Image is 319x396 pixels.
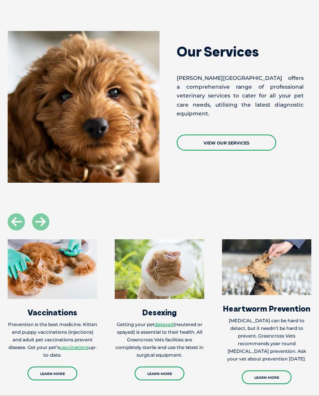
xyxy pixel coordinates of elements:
[8,308,97,316] h3: Vaccinations
[177,135,276,151] a: View Our Services
[115,321,204,359] p: Getting your pet (neutered or spayed) is essential to their health. All Greencross Vets facilitie...
[60,344,89,350] a: vaccinations
[8,321,97,359] p: Prevention is the best medicine. Kitten and puppy vaccinations (injections) and adult pet vaccina...
[177,45,304,58] h2: Our Services
[155,321,174,327] a: desexed
[222,305,311,313] h3: Heartworm Prevention
[177,74,304,118] p: [PERSON_NAME][GEOGRAPHIC_DATA] offers a comprehensive range of professional veterinary services t...
[242,370,291,384] a: Learn More
[115,308,204,316] h3: Desexing
[222,317,311,362] p: [MEDICAL_DATA] can be hard to detect, but it needn’t be hard to prevent. Greencross Vets recommen...
[28,367,77,380] a: Learn More
[135,367,184,380] a: Learn More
